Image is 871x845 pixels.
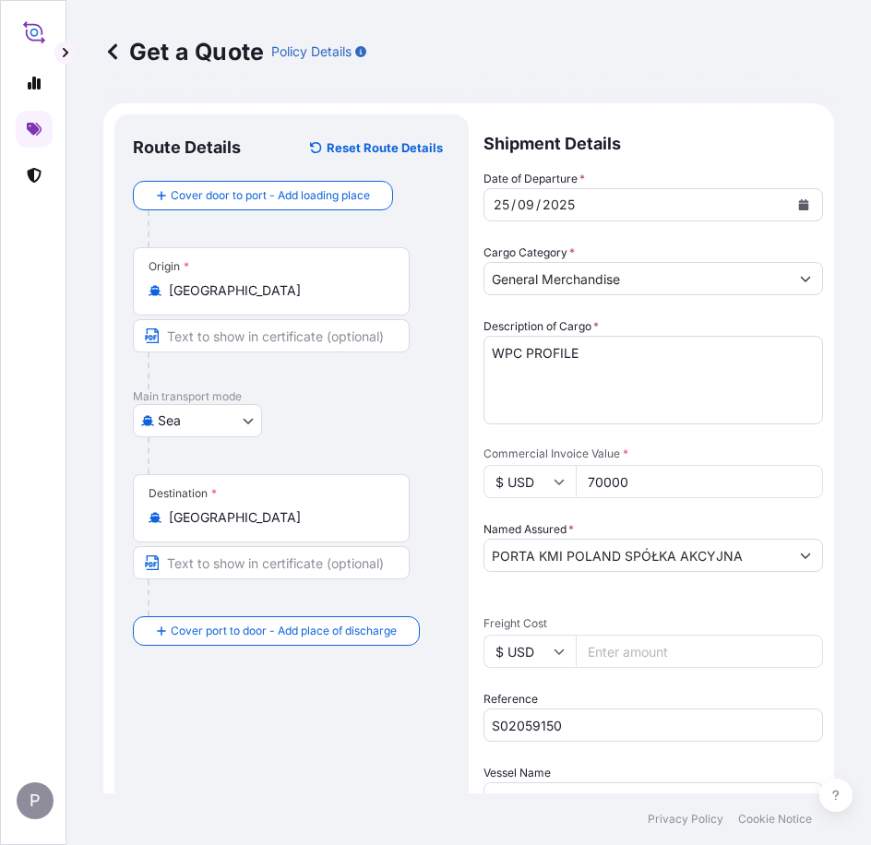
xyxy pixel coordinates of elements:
div: year, [541,194,577,216]
input: Select a commodity type [484,262,789,295]
div: Destination [149,486,217,501]
p: Route Details [133,137,241,159]
span: Freight Cost [483,616,823,631]
button: Cover door to port - Add loading place [133,181,393,210]
label: Description of Cargo [483,317,599,336]
span: P [30,791,41,810]
input: Origin [169,281,387,300]
p: Shipment Details [483,114,823,170]
div: month, [516,194,536,216]
input: Full name [484,539,789,572]
a: Cookie Notice [738,812,812,827]
button: Show suggestions [789,539,822,572]
div: / [511,194,516,216]
span: Commercial Invoice Value [483,446,823,461]
button: Reset Route Details [301,133,450,162]
span: Cover port to door - Add place of discharge [171,622,397,640]
span: Date of Departure [483,170,585,188]
button: Show suggestions [789,262,822,295]
p: Main transport mode [133,389,450,404]
input: Your internal reference [483,708,823,742]
input: Text to appear on certificate [133,319,410,352]
button: Select transport [133,404,262,437]
input: Type amount [576,465,823,498]
label: Named Assured [483,520,574,539]
div: Origin [149,259,189,274]
span: Sea [158,411,181,430]
button: Calendar [789,190,818,220]
p: Get a Quote [103,37,264,66]
input: Destination [169,508,387,527]
p: Policy Details [271,42,352,61]
label: Reference [483,690,538,708]
input: Enter amount [576,635,823,668]
button: Cover port to door - Add place of discharge [133,616,420,646]
div: / [536,194,541,216]
p: Reset Route Details [327,138,443,157]
label: Cargo Category [483,244,575,262]
input: Text to appear on certificate [133,546,410,579]
label: Vessel Name [483,764,551,782]
div: day, [492,194,511,216]
span: Cover door to port - Add loading place [171,186,370,205]
a: Privacy Policy [648,812,723,827]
